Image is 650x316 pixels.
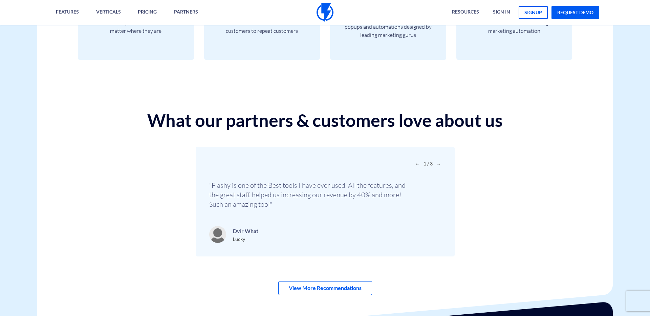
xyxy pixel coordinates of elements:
[278,281,372,295] a: View More Recommendations
[37,111,613,130] h2: What our partners & customers love about us
[337,15,439,39] p: Explore free and top rated templates, popups and automations designed by leading marketing gurus
[421,161,435,166] span: 1 / 3
[233,226,258,236] p: Dvir What
[415,161,420,166] span: Previous slide
[209,226,226,243] img: unknown-user.jpg
[519,6,548,19] a: signup
[436,161,441,166] span: Next slide
[233,236,245,242] span: Lucky
[85,19,187,35] p: Be in touch with your mobile customers no matter where they are
[196,147,455,256] div: 1 / 3
[209,181,412,209] p: "Flashy is one of the Best tools I have ever used. All the features, and the great staff, helped ...
[211,19,313,35] p: Convert site visitors to customers and customers to repeat customers
[551,6,599,19] a: request demo
[463,19,566,35] p: Learn our trade secrets and strategies of marketing automation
